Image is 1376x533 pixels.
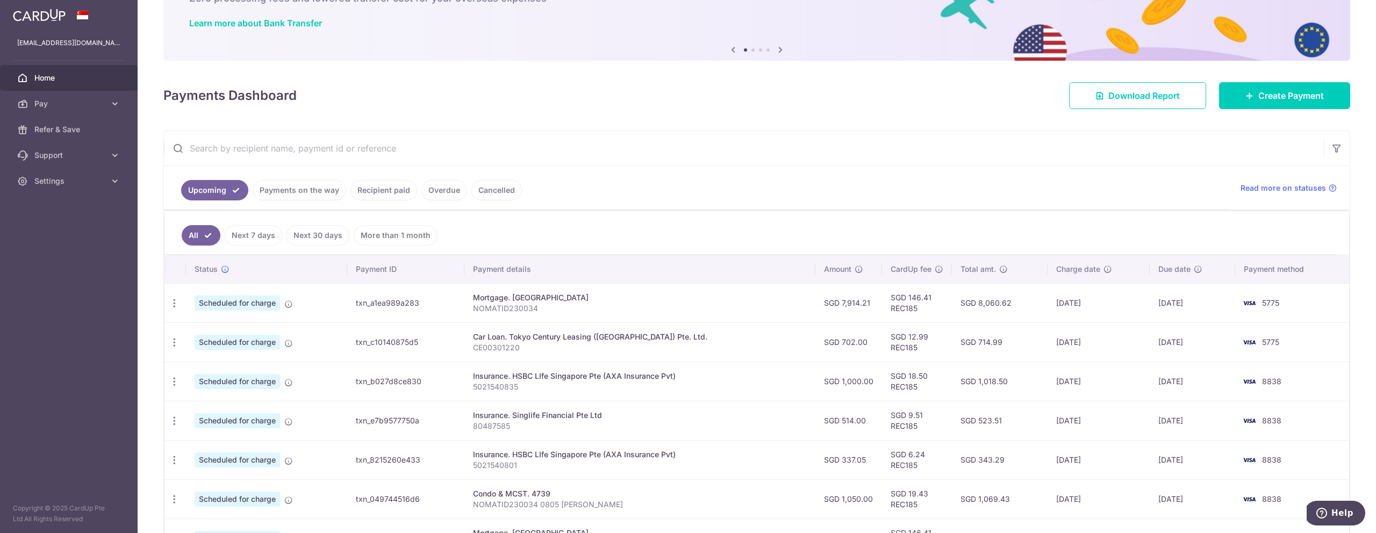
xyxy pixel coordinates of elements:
[824,264,851,275] span: Amount
[195,296,280,311] span: Scheduled for charge
[195,492,280,507] span: Scheduled for charge
[181,180,248,200] a: Upcoming
[1069,82,1206,109] a: Download Report
[1158,264,1191,275] span: Due date
[1258,89,1324,102] span: Create Payment
[1238,493,1260,506] img: Bank Card
[1219,82,1350,109] a: Create Payment
[347,255,464,283] th: Payment ID
[1150,440,1235,479] td: [DATE]
[347,322,464,362] td: txn_c10140875d5
[1048,322,1150,362] td: [DATE]
[421,180,467,200] a: Overdue
[882,322,952,362] td: SGD 12.99 REC185
[882,401,952,440] td: SGD 9.51 REC185
[473,410,807,421] div: Insurance. Singlife Financial Pte Ltd
[952,283,1047,322] td: SGD 8,060.62
[34,176,105,186] span: Settings
[1262,337,1279,347] span: 5775
[952,401,1047,440] td: SGD 523.51
[1262,416,1281,425] span: 8838
[225,225,282,246] a: Next 7 days
[189,18,322,28] a: Learn more about Bank Transfer
[473,381,807,392] p: 5021540835
[952,479,1047,518] td: SGD 1,069.43
[34,73,105,83] span: Home
[347,479,464,518] td: txn_049744516d6
[164,131,1324,165] input: Search by recipient name, payment id or reference
[473,499,807,510] p: NOMATID230034 0805 [PERSON_NAME]
[1048,362,1150,401] td: [DATE]
[882,479,952,518] td: SGD 19.43 REC185
[952,322,1047,362] td: SGD 714.99
[882,283,952,322] td: SGD 146.41 REC185
[1238,336,1260,349] img: Bank Card
[17,38,120,48] p: [EMAIL_ADDRESS][DOMAIN_NAME]
[1241,183,1326,193] span: Read more on statuses
[815,440,882,479] td: SGD 337.05
[1241,183,1337,193] a: Read more on statuses
[1262,298,1279,307] span: 5775
[347,362,464,401] td: txn_b027d8ce830
[195,413,280,428] span: Scheduled for charge
[882,362,952,401] td: SGD 18.50 REC185
[473,460,807,471] p: 5021540801
[471,180,522,200] a: Cancelled
[350,180,417,200] a: Recipient paid
[473,488,807,499] div: Condo & MCST. 4739
[34,98,105,109] span: Pay
[1150,401,1235,440] td: [DATE]
[815,479,882,518] td: SGD 1,050.00
[1238,453,1260,466] img: Bank Card
[1048,401,1150,440] td: [DATE]
[1262,455,1281,464] span: 8838
[1108,89,1180,102] span: Download Report
[182,225,220,246] a: All
[1048,440,1150,479] td: [DATE]
[815,362,882,401] td: SGD 1,000.00
[952,362,1047,401] td: SGD 1,018.50
[815,401,882,440] td: SGD 514.00
[195,452,280,467] span: Scheduled for charge
[1150,283,1235,322] td: [DATE]
[882,440,952,479] td: SGD 6.24 REC185
[1150,322,1235,362] td: [DATE]
[961,264,996,275] span: Total amt.
[1262,494,1281,503] span: 8838
[952,440,1047,479] td: SGD 343.29
[473,371,807,381] div: Insurance. HSBC LIfe Singapore Pte (AXA Insurance Pvt)
[286,225,349,246] a: Next 30 days
[1235,255,1349,283] th: Payment method
[195,335,280,350] span: Scheduled for charge
[13,9,66,21] img: CardUp
[1307,501,1365,528] iframe: Opens a widget where you can find more information
[473,332,807,342] div: Car Loan. Tokyo Century Leasing ([GEOGRAPHIC_DATA]) Pte. Ltd.
[195,264,218,275] span: Status
[891,264,931,275] span: CardUp fee
[1048,283,1150,322] td: [DATE]
[253,180,346,200] a: Payments on the way
[473,342,807,353] p: CE00301220
[473,421,807,431] p: 80487585
[464,255,815,283] th: Payment details
[815,283,882,322] td: SGD 7,914.21
[473,449,807,460] div: Insurance. HSBC LIfe Singapore Pte (AXA Insurance Pvt)
[163,86,297,105] h4: Payments Dashboard
[1262,377,1281,386] span: 8838
[34,124,105,135] span: Refer & Save
[1150,479,1235,518] td: [DATE]
[347,283,464,322] td: txn_a1ea989a283
[195,374,280,389] span: Scheduled for charge
[473,303,807,314] p: NOMATID230034
[347,401,464,440] td: txn_e7b9577750a
[815,322,882,362] td: SGD 702.00
[1056,264,1100,275] span: Charge date
[34,150,105,161] span: Support
[1238,297,1260,309] img: Bank Card
[1150,362,1235,401] td: [DATE]
[473,292,807,303] div: Mortgage. [GEOGRAPHIC_DATA]
[1048,479,1150,518] td: [DATE]
[354,225,438,246] a: More than 1 month
[1238,414,1260,427] img: Bank Card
